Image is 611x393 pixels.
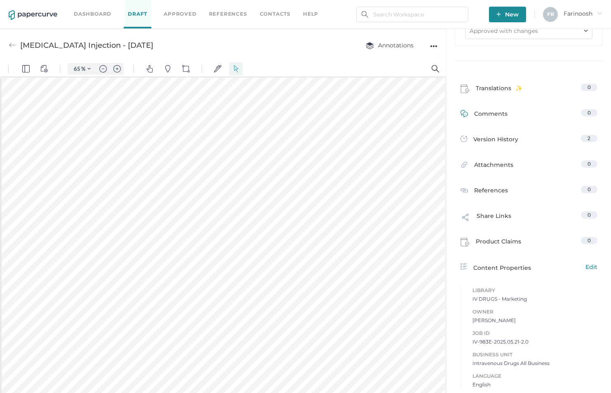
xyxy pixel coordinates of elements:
img: versions-icon.ee5af6b0.svg [461,136,467,144]
div: ●●● [430,40,437,52]
button: Shapes [179,1,193,14]
span: 0 [587,212,591,218]
img: default-viewcontrols.svg [40,4,48,11]
span: 2 [587,135,590,141]
img: plus-white.e19ec114.svg [496,12,501,16]
img: shapes-icon.svg [182,4,190,11]
button: View Controls [38,1,51,14]
a: Version History2 [461,135,597,146]
img: comment-icon-green.53608309.svg [461,110,468,119]
span: 0 [587,161,591,167]
button: Zoom out [96,2,110,13]
img: papercurve-logo-colour.7244d18c.svg [9,10,57,20]
span: Product Claims [476,237,521,249]
img: claims-icon.71597b81.svg [461,238,470,247]
img: default-sign.svg [214,4,221,11]
span: English [472,381,597,389]
a: Comments0 [461,109,597,122]
img: attachments-icon.0dd0e375.svg [461,161,468,171]
span: New [496,7,519,22]
img: share-link-icon.af96a55c.svg [461,212,470,225]
span: Job ID [472,329,597,338]
span: Translations [476,84,522,96]
i: arrow_right [597,10,602,16]
span: Language [472,372,597,381]
img: chevron.svg [87,6,91,9]
span: Business Unit [472,350,597,359]
img: reference-icon.cd0ee6a9.svg [461,187,468,194]
span: 0 [587,237,591,243]
button: New [489,7,526,22]
span: Annotations [366,42,414,49]
img: default-pin.svg [164,4,172,11]
button: Zoom in [110,2,124,13]
input: Search Workspace [356,7,468,22]
div: help [303,9,318,19]
div: [MEDICAL_DATA] Injection - [DATE] [20,37,153,53]
span: 0 [587,110,591,116]
button: Signatures [211,1,224,14]
button: Select [229,1,242,14]
span: F R [547,11,554,17]
img: default-leftsidepanel.svg [22,4,30,11]
a: Approved [164,9,196,19]
img: search.bf03fe8b.svg [362,11,368,18]
button: Pan [143,1,156,14]
input: Set zoom [70,4,81,11]
span: Attachments [474,160,513,173]
a: Product Claims0 [461,237,597,249]
a: Share Links0 [461,211,597,227]
span: References [474,186,508,196]
img: default-pan.svg [146,4,153,11]
span: Comments [474,109,508,122]
a: References0 [461,186,597,196]
div: Approved with changes [470,26,538,35]
span: [PERSON_NAME] [472,316,597,325]
button: Annotations [357,37,422,53]
span: Edit [585,262,597,271]
a: Translations0 [461,84,597,96]
a: Contacts [260,9,291,19]
span: IV-983E-2025.05.21-2.0 [472,338,597,346]
span: IV DRUGS - Marketing [472,295,597,303]
img: content-properties-icon.34d20aed.svg [461,263,467,270]
span: Farinoosh [564,10,602,17]
img: default-magnifying-glass.svg [432,4,439,11]
span: Library [472,286,597,295]
button: Zoom Controls [82,2,96,13]
a: Dashboard [74,9,111,19]
a: Attachments0 [461,160,597,173]
a: Content PropertiesEdit [461,262,597,272]
span: Share Links [477,211,511,227]
img: default-plus.svg [113,4,121,11]
span: Intravenous Drugs All Business [472,359,597,367]
span: Version History [473,135,518,146]
button: Search [429,1,442,14]
span: 0 [587,84,591,90]
button: Pins [161,1,174,14]
div: Content Properties [461,262,597,272]
span: Owner [472,307,597,316]
a: References [209,9,247,19]
img: claims-icon.71597b81.svg [461,84,470,94]
img: back-arrow-grey.72011ae3.svg [9,42,16,49]
img: default-select.svg [232,4,240,11]
img: annotation-layers.cc6d0e6b.svg [366,42,374,49]
span: % [81,4,85,11]
img: down-chevron.8e65701e.svg [584,30,588,32]
button: Panel [19,1,33,14]
span: 0 [587,186,591,192]
img: default-minus.svg [99,4,107,11]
